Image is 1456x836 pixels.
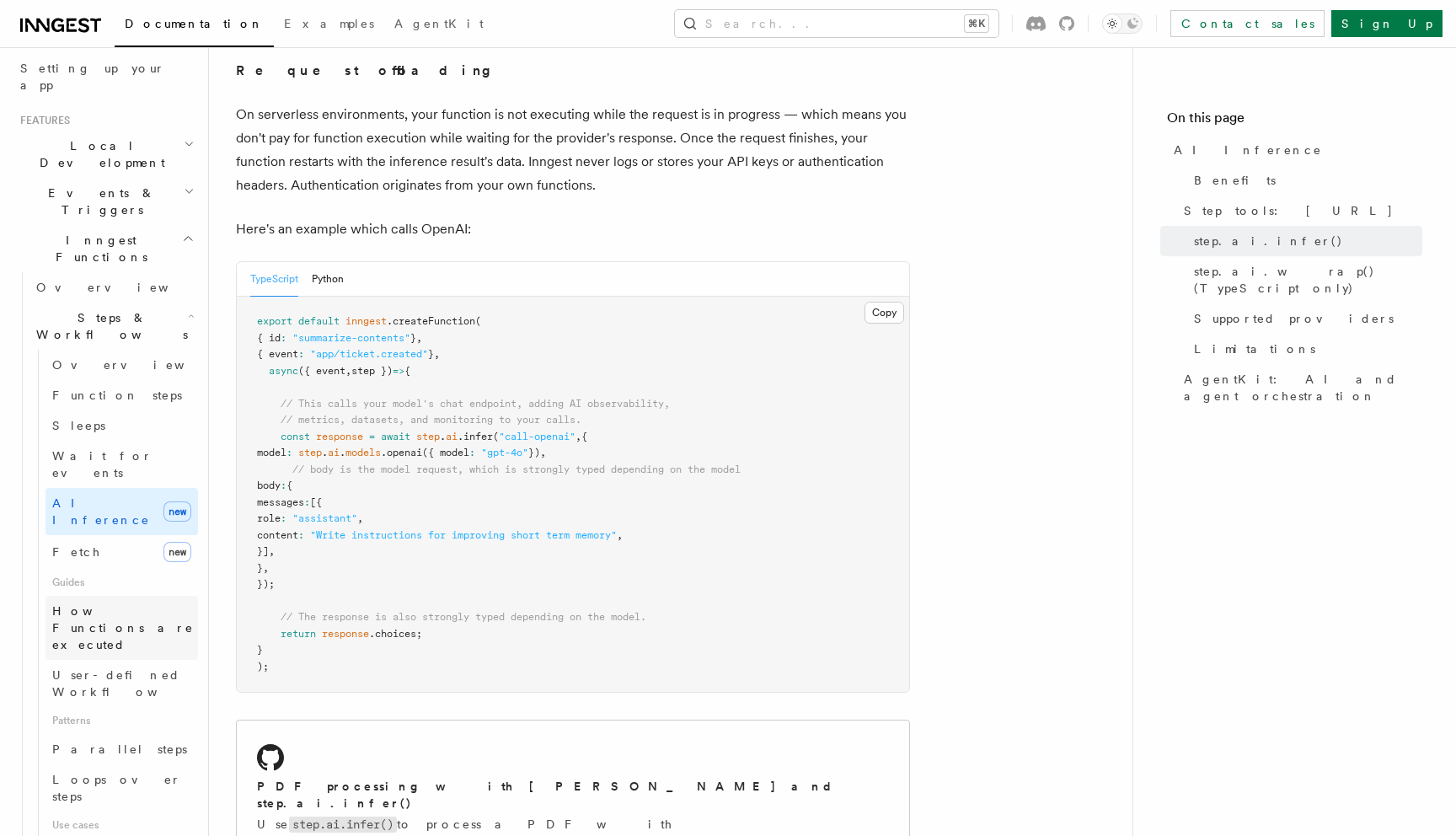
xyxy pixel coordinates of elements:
span: "summarize-contents" [292,332,410,344]
span: AgentKit [394,17,484,30]
span: Parallel steps [52,742,187,756]
span: ai [328,447,340,458]
span: : [298,529,304,541]
code: step.ai.infer() [289,817,397,833]
span: }); [257,578,275,590]
span: step.ai.infer() [1194,233,1343,249]
span: const [281,431,310,442]
span: step [298,447,322,458]
span: new [163,542,191,562]
span: , [263,562,269,574]
span: . [440,431,446,442]
a: AgentKit [384,5,494,46]
span: // The response is also strongly typed depending on the model. [281,611,646,623]
p: Here's an example which calls OpenAI: [236,217,910,241]
span: , [617,529,623,541]
a: AgentKit: AI and agent orchestration [1177,364,1422,411]
span: ai [446,431,458,442]
span: async [269,365,298,377]
span: : [281,332,286,344]
span: Supported providers [1194,310,1394,327]
span: Sleeps [52,419,105,432]
a: Loops over steps [45,764,198,812]
span: , [540,447,546,458]
span: Step tools: [URL] [1184,202,1394,219]
span: { event [257,348,298,360]
span: content [257,529,298,541]
span: User-defined Workflows [52,668,204,699]
a: Setting up your app [13,53,198,100]
span: , [575,431,581,442]
span: model [257,447,286,458]
span: => [393,365,404,377]
span: . [322,447,328,458]
a: Benefits [1187,165,1422,196]
a: step.ai.infer() [1187,226,1422,256]
span: AI Inference [52,496,150,527]
span: { [404,365,410,377]
span: ); [257,661,269,673]
span: .choices; [369,628,422,640]
span: "app/ticket.created" [310,348,428,360]
span: // body is the model request, which is strongly typed depending on the model [292,464,741,475]
span: inngest [345,315,387,327]
span: , [416,332,422,344]
span: { id [257,332,281,344]
span: AgentKit: AI and agent orchestration [1184,371,1422,405]
kbd: ⌘K [965,15,988,32]
span: "assistant" [292,512,357,524]
h4: On this page [1167,108,1422,135]
span: Overview [36,281,210,294]
a: Contact sales [1170,10,1325,37]
span: } [257,562,263,574]
span: { [581,431,587,442]
span: } [428,348,434,360]
span: : [286,447,292,458]
a: How Functions are executed [45,596,198,660]
a: Limitations [1187,334,1422,364]
a: AI Inferencenew [45,488,198,535]
a: Examples [274,5,384,46]
span: role [257,512,281,524]
p: On serverless environments, your function is not executing while the request is in progress — whi... [236,103,910,197]
span: : [281,480,286,491]
span: return [281,628,316,640]
span: : [469,447,475,458]
button: Search...⌘K [675,10,998,37]
span: }] [257,545,269,557]
span: Wait for events [52,449,153,480]
span: // metrics, datasets, and monitoring to your calls. [281,414,581,426]
span: response [322,628,369,640]
span: = [369,431,375,442]
a: Parallel steps [45,734,198,764]
span: await [381,431,410,442]
span: Documentation [125,17,264,30]
span: .openai [381,447,422,458]
button: Python [312,262,344,297]
a: Overview [45,350,198,380]
span: "Write instructions for improving short term memory" [310,529,617,541]
span: // This calls your model's chat endpoint, adding AI observability, [281,398,670,410]
a: Fetchnew [45,535,198,569]
span: ({ event [298,365,345,377]
span: Benefits [1194,172,1276,189]
span: step.ai.wrap() (TypeScript only) [1194,263,1422,297]
span: }) [528,447,540,458]
span: body [257,480,281,491]
span: How Functions are executed [52,604,194,651]
span: "call-openai" [499,431,575,442]
span: } [257,644,263,656]
span: : [298,348,304,360]
span: { [286,480,292,491]
span: Features [13,114,70,127]
span: .createFunction [387,315,475,327]
span: Inngest Functions [13,232,182,265]
a: Supported providers [1187,303,1422,334]
span: default [298,315,340,327]
span: step [416,431,440,442]
span: Events & Triggers [13,185,184,218]
span: , [357,512,363,524]
a: AI Inference [1167,135,1422,165]
span: ( [475,315,481,327]
a: User-defined Workflows [45,660,198,707]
